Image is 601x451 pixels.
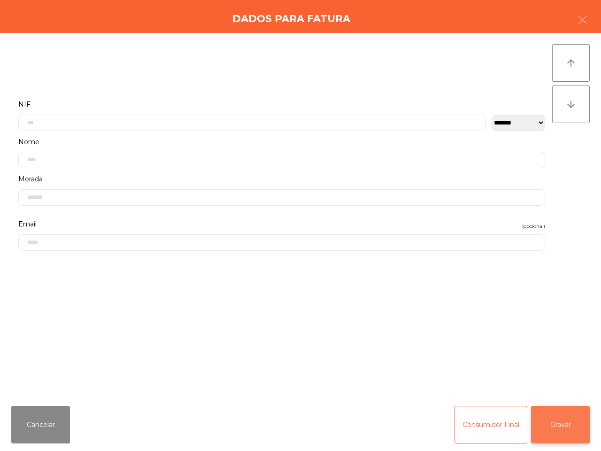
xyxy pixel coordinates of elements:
[565,99,577,110] i: arrow_downward
[552,44,590,82] button: arrow_upward
[232,12,350,26] h4: Dados para Fatura
[565,57,577,69] i: arrow_upward
[522,222,545,231] span: (opcional)
[18,173,43,186] span: Morada
[18,98,31,111] span: NIF
[18,136,39,148] span: Nome
[531,406,590,443] button: Gravar
[11,406,70,443] button: Cancelar
[18,218,37,231] span: Email
[552,86,590,123] button: arrow_downward
[455,406,527,443] button: Consumidor Final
